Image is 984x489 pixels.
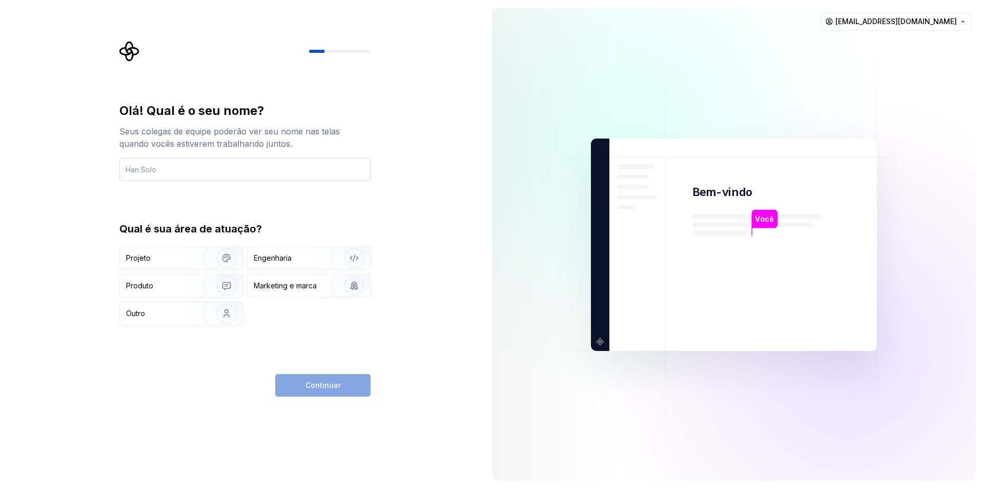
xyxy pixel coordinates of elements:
[126,309,145,318] font: Outro
[254,281,317,290] font: Marketing e marca
[126,253,151,262] font: Projeto
[119,41,140,62] svg: Logotipo da Supernova
[755,214,774,223] font: Você
[821,12,972,31] button: [EMAIL_ADDRESS][DOMAIN_NAME]
[119,158,371,181] input: Han Solo
[119,103,264,118] font: Olá! Qual é o seu nome?
[835,17,957,26] font: [EMAIL_ADDRESS][DOMAIN_NAME]
[119,223,262,235] font: Qual é sua área de atuação?
[126,281,153,290] font: Produto
[119,126,340,149] font: Seus colegas de equipe poderão ver seu nome nas telas quando vocês estiverem trabalhando juntos.
[692,185,752,198] font: Bem-vindo
[254,253,292,262] font: Engenharia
